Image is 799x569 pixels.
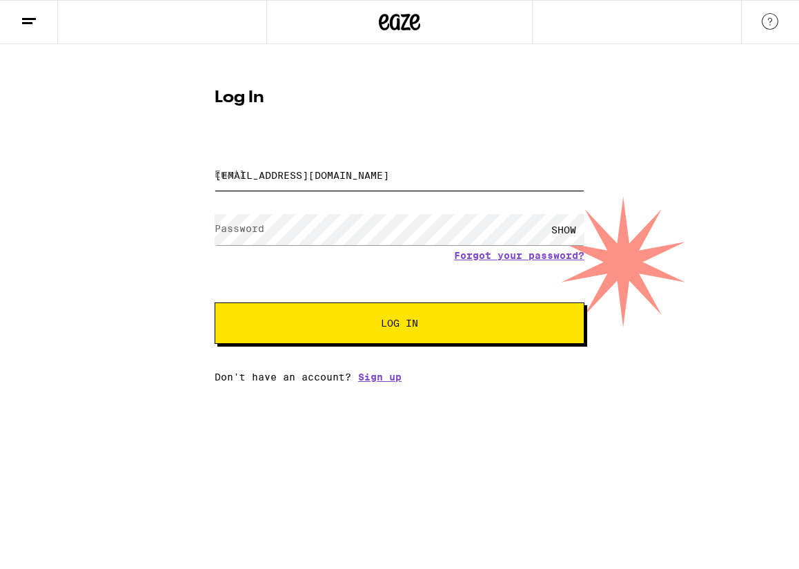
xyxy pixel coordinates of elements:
[381,318,418,328] span: Log In
[215,90,584,106] h1: Log In
[215,160,584,191] input: Email
[215,168,246,180] label: Email
[358,372,402,383] a: Sign up
[543,214,584,245] div: SHOW
[454,250,584,261] a: Forgot your password?
[215,223,264,234] label: Password
[215,372,584,383] div: Don't have an account?
[215,302,584,344] button: Log In
[8,10,99,21] span: Hi. Need any help?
